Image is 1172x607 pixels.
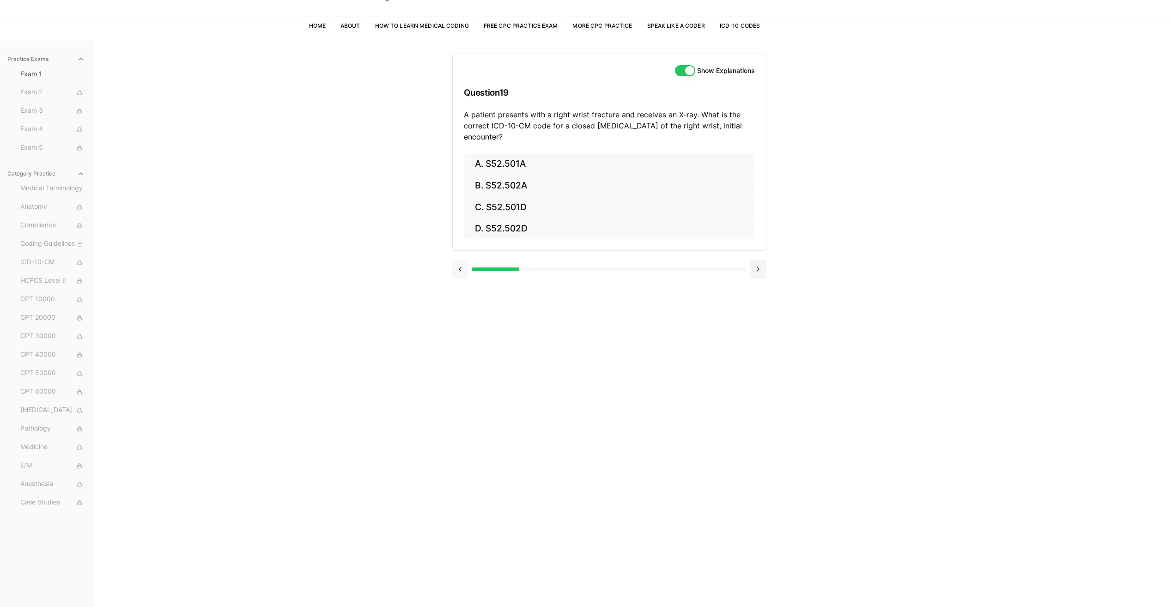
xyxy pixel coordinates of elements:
span: Case Studies [20,498,85,508]
button: C. S52.501D [464,196,755,218]
button: E/M [17,458,88,473]
button: [MEDICAL_DATA] [17,403,88,418]
h3: Question 19 [464,79,755,106]
button: Coding Guidelines [17,237,88,251]
button: D. S52.502D [464,218,755,240]
button: CPT 20000 [17,310,88,325]
span: CPT 20000 [20,313,85,323]
button: Medicine [17,440,88,455]
button: CPT 50000 [17,366,88,381]
span: ICD-10-CM [20,257,85,267]
span: [MEDICAL_DATA] [20,405,85,415]
span: Exam 1 [20,69,85,79]
span: Coding Guidelines [20,239,85,249]
button: Anatomy [17,200,88,214]
a: Speak Like a Coder [647,22,705,29]
a: How to Learn Medical Coding [375,22,469,29]
span: Exam 2 [20,87,85,97]
button: CPT 30000 [17,329,88,344]
span: E/M [20,461,85,471]
button: Practice Exams [4,52,88,67]
span: Exam 3 [20,106,85,116]
button: CPT 10000 [17,292,88,307]
a: About [340,22,360,29]
label: Show Explanations [697,67,755,74]
span: CPT 30000 [20,331,85,341]
span: HCPCS Level II [20,276,85,286]
button: Category Practice [4,166,88,181]
button: Compliance [17,218,88,233]
span: CPT 10000 [20,294,85,304]
span: Exam 5 [20,143,85,153]
button: Pathology [17,421,88,436]
button: Exam 4 [17,122,88,137]
a: ICD-10 Codes [720,22,760,29]
span: Medical Terminology [20,183,85,194]
button: ICD-10-CM [17,255,88,270]
button: Exam 5 [17,140,88,155]
span: Anesthesia [20,479,85,489]
span: Exam 4 [20,124,85,134]
span: CPT 40000 [20,350,85,360]
span: Compliance [20,220,85,231]
button: CPT 60000 [17,384,88,399]
button: A. S52.501A [464,153,755,175]
a: More CPC Practice [572,22,632,29]
p: A patient presents with a right wrist fracture and receives an X-ray. What is the correct ICD-10-... [464,109,755,142]
span: CPT 60000 [20,387,85,397]
span: Medicine [20,442,85,452]
button: Case Studies [17,495,88,510]
button: Medical Terminology [17,181,88,196]
span: Pathology [20,424,85,434]
button: B. S52.502A [464,175,755,197]
a: Home [309,22,326,29]
button: Exam 3 [17,103,88,118]
span: Anatomy [20,202,85,212]
span: CPT 50000 [20,368,85,378]
a: Free CPC Practice Exam [484,22,558,29]
button: Anesthesia [17,477,88,492]
button: CPT 40000 [17,347,88,362]
button: HCPCS Level II [17,273,88,288]
button: Exam 2 [17,85,88,100]
button: Exam 1 [17,67,88,81]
